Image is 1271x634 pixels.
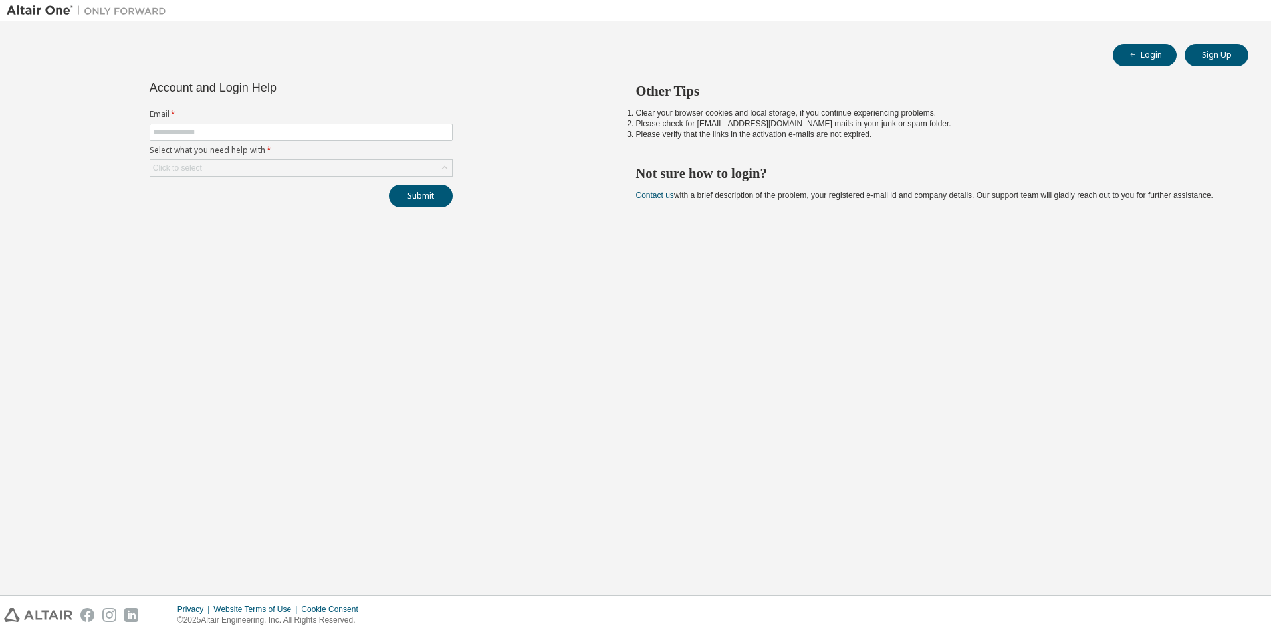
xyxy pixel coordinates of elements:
img: facebook.svg [80,608,94,622]
button: Submit [389,185,453,207]
button: Login [1113,44,1177,66]
a: Contact us [636,191,674,200]
li: Please verify that the links in the activation e-mails are not expired. [636,129,1225,140]
li: Please check for [EMAIL_ADDRESS][DOMAIN_NAME] mails in your junk or spam folder. [636,118,1225,129]
label: Select what you need help with [150,145,453,156]
h2: Other Tips [636,82,1225,100]
h2: Not sure how to login? [636,165,1225,182]
button: Sign Up [1185,44,1248,66]
div: Website Terms of Use [213,604,301,615]
div: Cookie Consent [301,604,366,615]
img: linkedin.svg [124,608,138,622]
span: with a brief description of the problem, your registered e-mail id and company details. Our suppo... [636,191,1213,200]
img: Altair One [7,4,173,17]
li: Clear your browser cookies and local storage, if you continue experiencing problems. [636,108,1225,118]
img: instagram.svg [102,608,116,622]
div: Privacy [177,604,213,615]
img: altair_logo.svg [4,608,72,622]
div: Click to select [153,163,202,173]
div: Account and Login Help [150,82,392,93]
p: © 2025 Altair Engineering, Inc. All Rights Reserved. [177,615,366,626]
div: Click to select [150,160,452,176]
label: Email [150,109,453,120]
